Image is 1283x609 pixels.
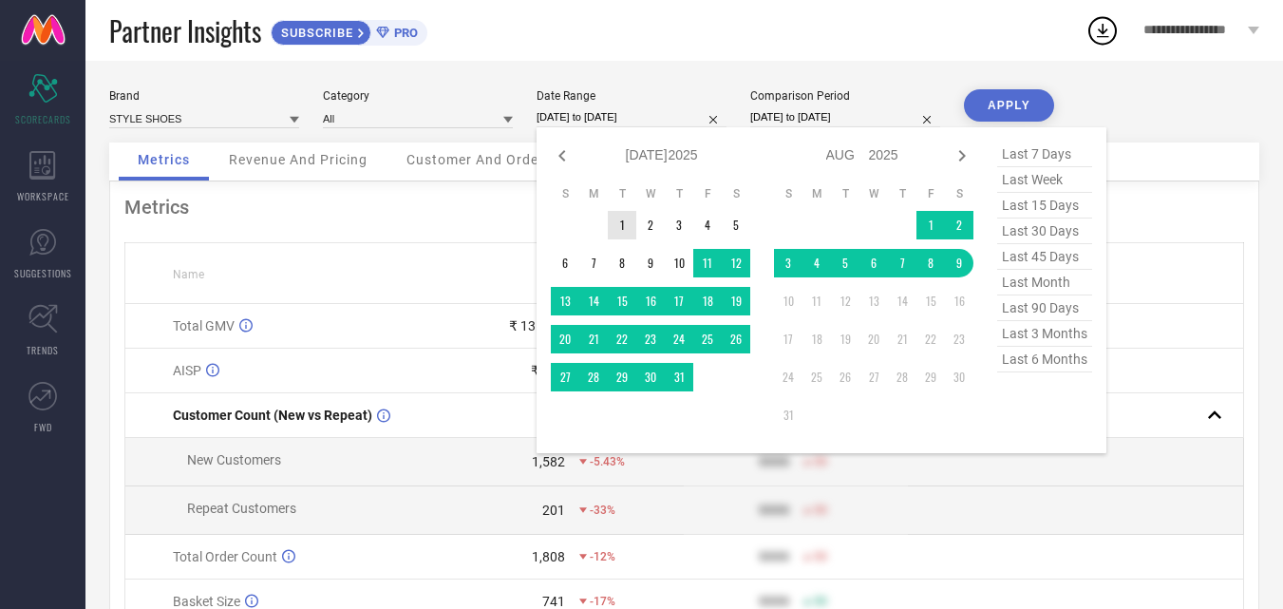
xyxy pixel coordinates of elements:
td: Wed Aug 13 2025 [859,287,888,315]
td: Sat Aug 02 2025 [945,211,973,239]
td: Tue Jul 29 2025 [608,363,636,391]
th: Wednesday [859,186,888,201]
td: Tue Jul 01 2025 [608,211,636,239]
th: Sunday [551,186,579,201]
td: Tue Jul 22 2025 [608,325,636,353]
span: Total GMV [173,318,235,333]
td: Thu Jul 24 2025 [665,325,693,353]
td: Mon Jul 21 2025 [579,325,608,353]
td: Thu Aug 14 2025 [888,287,916,315]
td: Wed Jul 16 2025 [636,287,665,315]
th: Monday [802,186,831,201]
span: 50 [814,504,827,517]
td: Sun Aug 31 2025 [774,401,802,429]
div: 9999 [759,594,789,609]
td: Tue Jul 08 2025 [608,249,636,277]
span: last week [997,167,1092,193]
div: Brand [109,89,299,103]
td: Tue Aug 26 2025 [831,363,859,391]
td: Sun Jul 27 2025 [551,363,579,391]
td: Mon Aug 18 2025 [802,325,831,353]
td: Mon Jul 28 2025 [579,363,608,391]
th: Tuesday [831,186,859,201]
td: Sun Aug 03 2025 [774,249,802,277]
td: Sat Aug 16 2025 [945,287,973,315]
td: Wed Jul 23 2025 [636,325,665,353]
a: SUBSCRIBEPRO [271,15,427,46]
td: Mon Aug 04 2025 [802,249,831,277]
span: 50 [814,455,827,468]
td: Sat Aug 23 2025 [945,325,973,353]
td: Mon Jul 14 2025 [579,287,608,315]
td: Fri Aug 15 2025 [916,287,945,315]
div: 1,582 [532,454,565,469]
td: Fri Aug 22 2025 [916,325,945,353]
td: Thu Aug 21 2025 [888,325,916,353]
th: Wednesday [636,186,665,201]
span: PRO [389,26,418,40]
span: last 45 days [997,244,1092,270]
span: 50 [814,595,827,608]
td: Sat Jul 19 2025 [722,287,750,315]
td: Sun Jul 06 2025 [551,249,579,277]
td: Fri Jul 18 2025 [693,287,722,315]
div: Category [323,89,513,103]
th: Saturday [945,186,973,201]
div: Open download list [1085,13,1120,48]
span: Customer And Orders [406,152,552,167]
td: Sun Aug 17 2025 [774,325,802,353]
td: Wed Aug 20 2025 [859,325,888,353]
span: -12% [590,550,615,563]
span: -17% [590,595,615,608]
td: Tue Aug 19 2025 [831,325,859,353]
td: Fri Jul 25 2025 [693,325,722,353]
div: 9999 [759,454,789,469]
div: 201 [542,503,565,518]
button: APPLY [964,89,1054,122]
td: Fri Jul 11 2025 [693,249,722,277]
td: Thu Jul 17 2025 [665,287,693,315]
input: Select comparison period [750,107,940,127]
th: Thursday [888,186,916,201]
td: Sat Aug 09 2025 [945,249,973,277]
div: Metrics [124,196,1244,219]
span: last 90 days [997,295,1092,321]
td: Sun Aug 24 2025 [774,363,802,391]
td: Mon Aug 11 2025 [802,287,831,315]
td: Thu Jul 10 2025 [665,249,693,277]
td: Fri Aug 29 2025 [916,363,945,391]
span: -5.43% [590,455,625,468]
span: FWD [34,420,52,434]
td: Thu Aug 07 2025 [888,249,916,277]
td: Fri Jul 04 2025 [693,211,722,239]
td: Sun Jul 13 2025 [551,287,579,315]
td: Tue Aug 12 2025 [831,287,859,315]
th: Sunday [774,186,802,201]
span: WORKSPACE [17,189,69,203]
th: Saturday [722,186,750,201]
th: Tuesday [608,186,636,201]
span: SCORECARDS [15,112,71,126]
div: Date Range [537,89,726,103]
td: Thu Jul 03 2025 [665,211,693,239]
span: AISP [173,363,201,378]
span: last 15 days [997,193,1092,219]
span: SUBSCRIBE [272,26,358,40]
th: Friday [916,186,945,201]
div: 9999 [759,549,789,564]
td: Sun Jul 20 2025 [551,325,579,353]
span: last 6 months [997,347,1092,372]
div: Next month [951,144,973,167]
div: 1,808 [532,549,565,564]
div: Comparison Period [750,89,940,103]
td: Tue Aug 05 2025 [831,249,859,277]
td: Fri Aug 08 2025 [916,249,945,277]
td: Mon Aug 25 2025 [802,363,831,391]
div: ₹ 13.41 L [509,318,565,333]
td: Wed Jul 30 2025 [636,363,665,391]
input: Select date range [537,107,726,127]
span: Basket Size [173,594,240,609]
td: Fri Aug 01 2025 [916,211,945,239]
td: Thu Jul 31 2025 [665,363,693,391]
span: Metrics [138,152,190,167]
